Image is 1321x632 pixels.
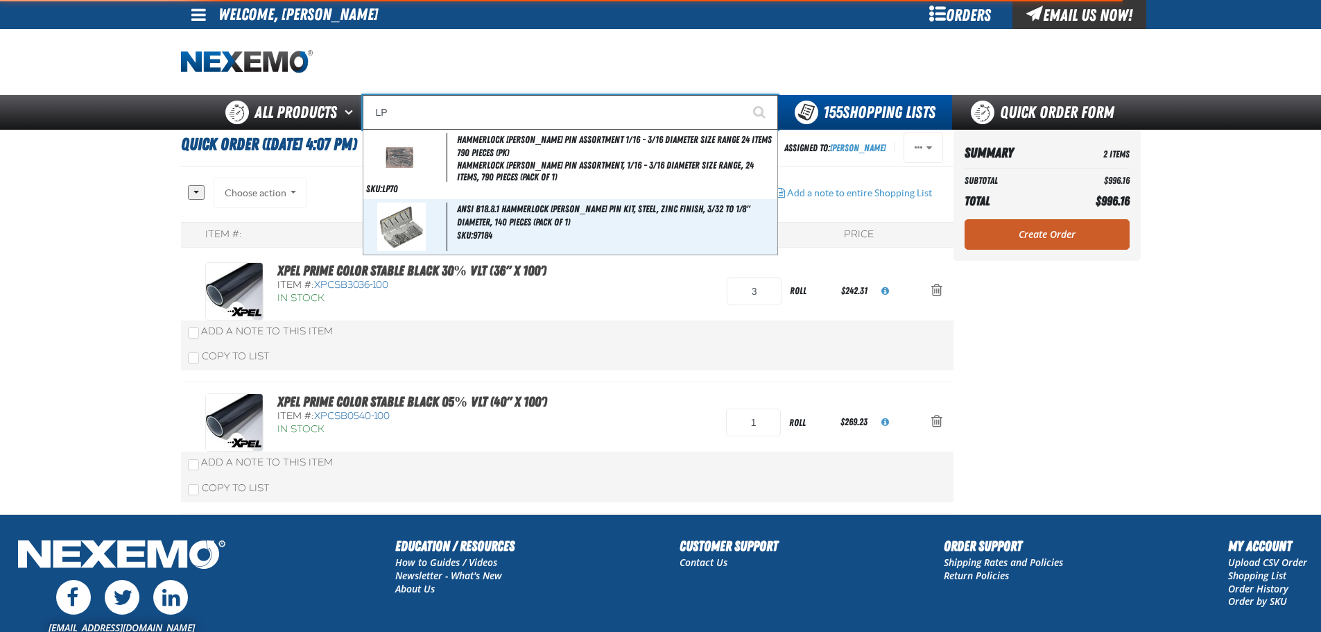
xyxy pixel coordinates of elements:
button: Add a note to entire Shopping List [766,178,943,208]
input: Add a Note to This Item [188,327,199,339]
img: 5ede9e0351550452586407-97185_.jpg [377,203,426,251]
h2: Order Support [944,536,1063,556]
input: Product Quantity [727,277,782,305]
h2: Education / Resources [395,536,515,556]
a: About Us [395,582,435,595]
span: Hammerlock [PERSON_NAME] Pin Assortment 1/16 - 3/16 Diameter Size Range 24 Items 790 Pieces (pk) [457,134,772,158]
button: Start Searching [743,95,778,130]
a: Order by SKU [1228,595,1287,608]
span: SKU:97184 [457,230,492,241]
div: Item #: [205,228,242,241]
button: Actions of Quick Order (Nov 12, 2018, 4:07 PM) [904,133,943,163]
a: Quick Order Form [952,95,1140,130]
strong: 155 [823,103,843,122]
span: XPCSB3036-100 [314,279,388,291]
span: Add a Note to This Item [201,456,333,468]
h2: My Account [1228,536,1307,556]
img: Nexemo Logo [14,536,230,577]
img: 5b115873bfa35037943475-lp70.jpg [377,133,426,182]
td: $996.16 [1062,171,1129,190]
div: Assigned To: [784,139,886,157]
span: Add a Note to This Item [201,325,333,337]
span: All Products [254,100,337,125]
button: View All Prices for XPCSB0540-100 [870,407,900,438]
input: Product Quantity [726,409,781,436]
td: 2 Items [1062,141,1129,165]
div: Item #: [277,410,547,423]
span: $242.31 [841,285,867,296]
span: Quick Order ([DATE] 4:07 PM) [181,135,357,154]
a: Upload CSV Order [1228,556,1307,569]
th: Subtotal [965,171,1062,190]
th: Summary [965,141,1062,165]
label: Copy To List [188,482,270,494]
a: Create Order [965,219,1130,250]
span: Shopping Lists [823,103,935,122]
div: roll [781,407,838,438]
h2: Customer Support [680,536,778,556]
th: Total [965,190,1062,212]
button: View All Prices for XPCSB3036-100 [870,276,900,307]
input: Copy To List [188,484,199,495]
a: Order History [1228,582,1288,595]
a: Return Policies [944,569,1009,582]
a: Shopping List [1228,569,1286,582]
input: Add a Note to This Item [188,459,199,470]
button: oro.shoppinglist.label.edit.tooltip [361,133,392,164]
div: In Stock [277,423,547,436]
a: Contact Us [680,556,727,569]
div: In Stock [277,292,546,305]
input: Copy To List [188,352,199,364]
input: Search [363,95,778,130]
label: Copy To List [188,350,270,362]
button: You have 155 Shopping Lists. Open to view details [778,95,952,130]
div: Price [844,228,874,241]
span: Hammerlock [PERSON_NAME] Pin Assortment, 1/16 - 3/16 Diameter Size Range, 24 Items, 790 Pieces (P... [457,160,774,183]
a: Home [181,50,313,74]
a: XPEL PRIME Color Stable Black 05% VLT (40" x 100') [277,393,547,410]
img: Nexemo logo [181,50,313,74]
a: Shipping Rates and Policies [944,556,1063,569]
a: How to Guides / Videos [395,556,497,569]
span: ANSI B18.8.1 Hammerlock [PERSON_NAME] Pin Kit, Steel, Zinc Finish, 3/32 to 1/8" Diameter, 140 Pie... [457,203,750,228]
a: Newsletter - What's New [395,569,502,582]
div: roll [782,275,838,307]
button: Action Remove XPEL PRIME Color Stable Black 05% VLT (40&quot; x 100&#039;) from Quick Order (Nov ... [920,407,953,438]
span: $269.23 [840,416,867,427]
a: [PERSON_NAME] [830,142,886,153]
span: SKU:LP70 [366,183,398,194]
button: Action Remove XPEL PRIME Color Stable Black 30% VLT (36&quot; x 100&#039;) from Quick Order (Nov ... [920,276,953,307]
span: $996.16 [1096,194,1130,208]
button: Open All Products pages [340,95,363,130]
a: XPEL PRIME Color Stable Black 30% VLT (36" x 100') [277,262,546,279]
div: Item #: [277,279,546,292]
span: XPCSB0540-100 [314,410,390,422]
